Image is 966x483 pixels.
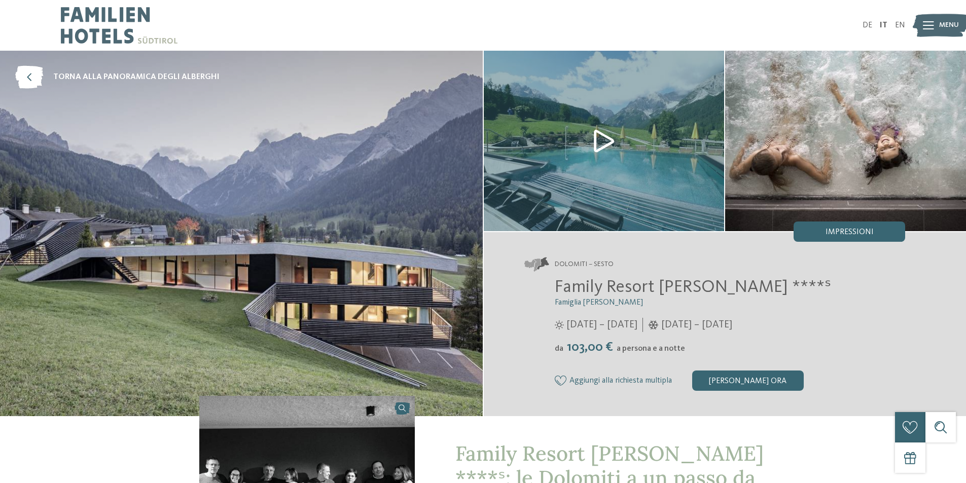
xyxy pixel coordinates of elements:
[661,318,732,332] span: [DATE] – [DATE]
[555,320,564,329] i: Orari d'apertura estate
[617,345,685,353] span: a persona e a notte
[555,278,831,296] span: Family Resort [PERSON_NAME] ****ˢ
[826,228,874,236] span: Impressioni
[880,21,887,29] a: IT
[15,66,220,89] a: torna alla panoramica degli alberghi
[53,71,220,83] span: torna alla panoramica degli alberghi
[555,299,643,307] span: Famiglia [PERSON_NAME]
[484,51,725,231] img: Il nostro family hotel a Sesto, il vostro rifugio sulle Dolomiti.
[863,21,872,29] a: DE
[725,51,966,231] img: Il nostro family hotel a Sesto, il vostro rifugio sulle Dolomiti.
[566,318,637,332] span: [DATE] – [DATE]
[939,20,959,30] span: Menu
[648,320,659,329] i: Orari d'apertura inverno
[555,259,614,270] span: Dolomiti – Sesto
[569,377,672,386] span: Aggiungi alla richiesta multipla
[564,341,616,354] span: 103,00 €
[692,370,804,391] div: [PERSON_NAME] ora
[555,345,563,353] span: da
[895,21,905,29] a: EN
